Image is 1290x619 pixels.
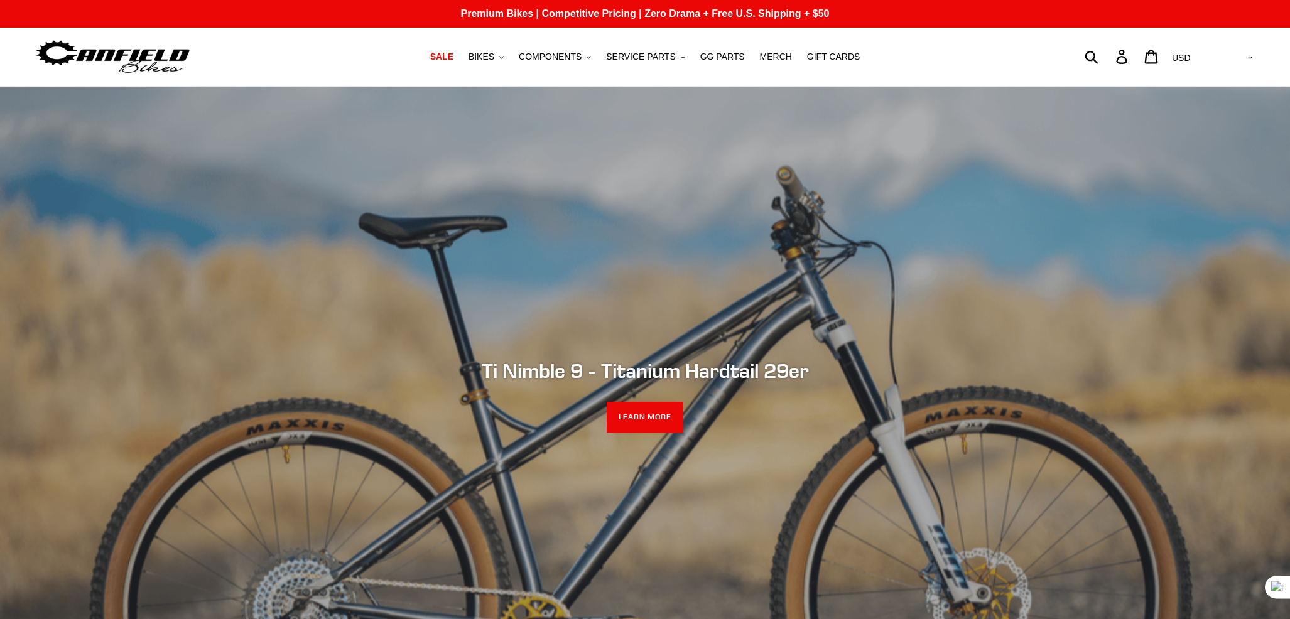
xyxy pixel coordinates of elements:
[801,48,867,65] a: GIFT CARDS
[35,37,192,77] img: Canfield Bikes
[754,48,798,65] a: MERCH
[430,51,453,62] span: SALE
[760,51,792,62] span: MERCH
[606,51,675,62] span: SERVICE PARTS
[469,51,494,62] span: BIKES
[700,51,745,62] span: GG PARTS
[424,48,460,65] a: SALE
[1092,43,1124,70] input: Search
[512,48,597,65] button: COMPONENTS
[462,48,510,65] button: BIKES
[694,48,751,65] a: GG PARTS
[519,51,582,62] span: COMPONENTS
[303,358,987,382] h2: Ti Nimble 9 - Titanium Hardtail 29er
[607,402,684,433] a: LEARN MORE
[600,48,691,65] button: SERVICE PARTS
[807,51,860,62] span: GIFT CARDS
